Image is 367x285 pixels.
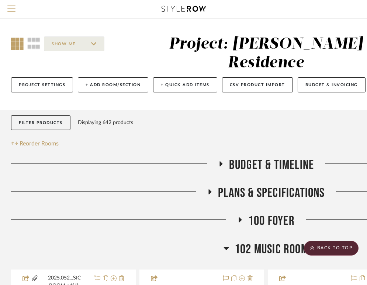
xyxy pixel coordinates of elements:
[78,115,133,130] div: Displaying 642 products
[11,77,73,92] button: Project Settings
[235,242,308,257] span: 102 Music Room
[11,139,59,148] button: Reorder Rooms
[20,139,59,148] span: Reorder Rooms
[229,157,314,173] span: Budget & Timeline
[304,241,359,256] scroll-to-top-button: BACK TO TOP
[153,77,217,92] button: + Quick Add Items
[248,213,295,229] span: 100 Foyer
[298,77,366,92] button: Budget & Invoicing
[78,77,148,92] button: + Add Room/Section
[11,115,70,130] button: Filter Products
[222,77,293,92] button: CSV Product Import
[169,36,363,71] div: Project: [PERSON_NAME] Residence
[218,185,325,201] span: Plans & Specifications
